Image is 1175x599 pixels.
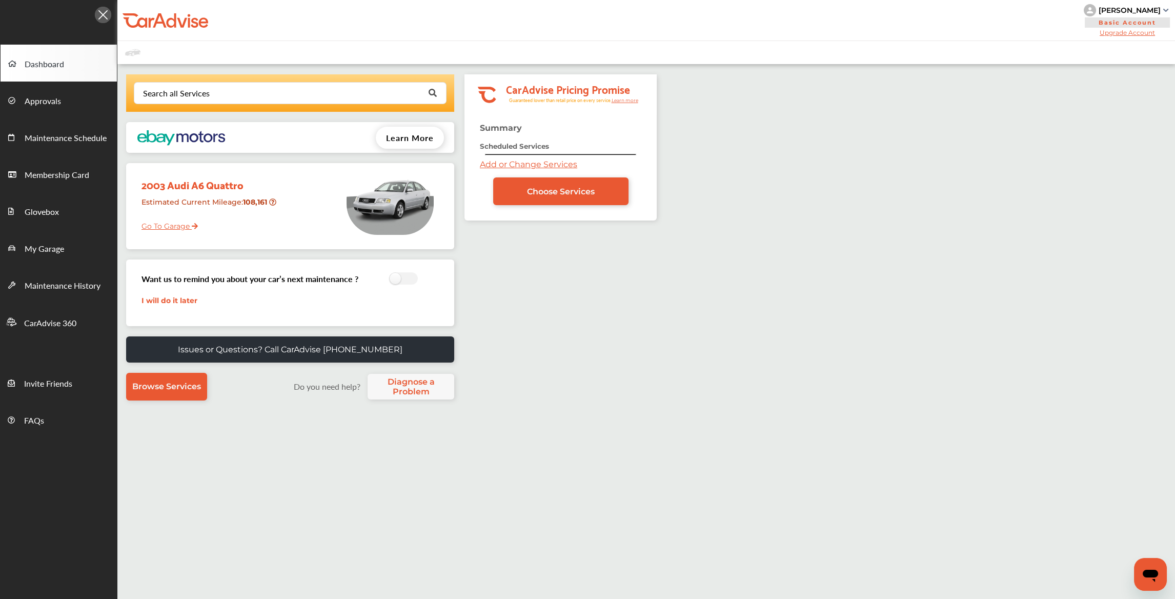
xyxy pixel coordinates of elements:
[25,243,64,256] span: My Garage
[178,345,402,354] p: Issues or Questions? Call CarAdvise [PHONE_NUMBER]
[24,414,44,428] span: FAQs
[132,382,201,391] span: Browse Services
[505,79,630,98] tspan: CarAdvise Pricing Promise
[493,177,629,205] a: Choose Services
[527,187,595,196] span: Choose Services
[24,377,72,391] span: Invite Friends
[1,118,117,155] a: Maintenance Schedule
[25,95,61,108] span: Approvals
[1,192,117,229] a: Glovebox
[1,82,117,118] a: Approvals
[126,336,454,363] a: Issues or Questions? Call CarAdvise [PHONE_NUMBER]
[25,206,59,219] span: Glovebox
[125,46,140,59] img: placeholder_car.fcab19be.svg
[368,374,454,400] a: Diagnose a Problem
[25,169,89,182] span: Membership Card
[1099,6,1161,15] div: [PERSON_NAME]
[126,373,207,401] a: Browse Services
[1134,558,1167,591] iframe: Button to launch messaging window
[289,381,365,392] label: Do you need help?
[480,159,577,169] a: Add or Change Services
[134,193,284,219] div: Estimated Current Mileage :
[347,168,434,235] img: mobile_1146_st0640_046.jpg
[25,132,107,145] span: Maintenance Schedule
[134,168,284,193] div: 2003 Audi A6 Quattro
[611,97,638,103] tspan: Learn more
[95,7,111,23] img: Icon.5fd9dcc7.svg
[1,45,117,82] a: Dashboard
[141,273,358,285] h3: Want us to remind you about your car’s next maintenance ?
[480,142,549,150] strong: Scheduled Services
[1,266,117,303] a: Maintenance History
[143,89,210,97] div: Search all Services
[24,317,76,330] span: CarAdvise 360
[25,58,64,71] span: Dashboard
[373,377,449,396] span: Diagnose a Problem
[134,214,198,233] a: Go To Garage
[25,279,100,293] span: Maintenance History
[1084,4,1096,16] img: knH8PDtVvWoAbQRylUukY18CTiRevjo20fAtgn5MLBQj4uumYvk2MzTtcAIzfGAtb1XOLVMAvhLuqoNAbL4reqehy0jehNKdM...
[1,229,117,266] a: My Garage
[509,97,611,104] tspan: Guaranteed lower than retail price on every service.
[141,296,197,305] a: I will do it later
[386,132,434,144] span: Learn More
[1084,29,1171,36] span: Upgrade Account
[243,197,269,207] strong: 108,161
[1163,9,1168,12] img: sCxJUJ+qAmfqhQGDUl18vwLg4ZYJ6CxN7XmbOMBAAAAAElFTkSuQmCC
[480,123,522,133] strong: Summary
[1,155,117,192] a: Membership Card
[1085,17,1170,28] span: Basic Account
